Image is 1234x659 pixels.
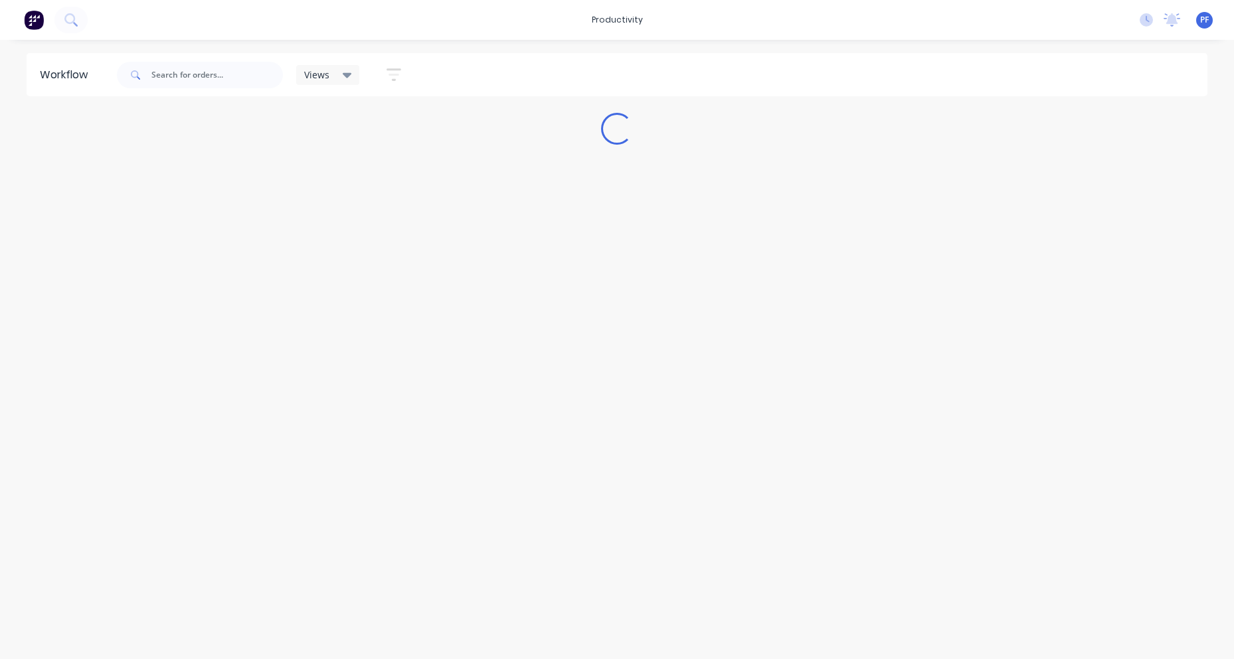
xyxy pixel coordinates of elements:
input: Search for orders... [151,62,283,88]
span: Views [304,68,329,82]
img: Factory [24,10,44,30]
span: PF [1200,14,1209,26]
div: Workflow [40,67,94,83]
div: productivity [585,10,650,30]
